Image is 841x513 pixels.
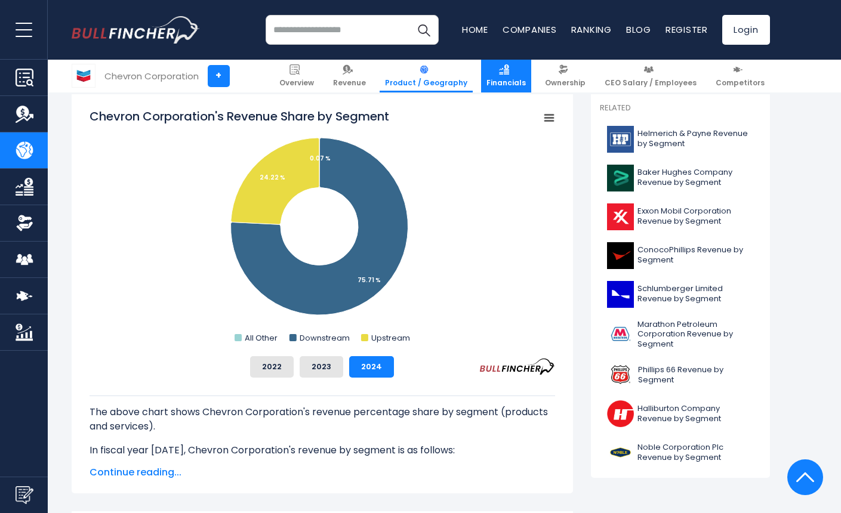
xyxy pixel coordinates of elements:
a: Marathon Petroleum Corporation Revenue by Segment [600,317,761,353]
span: Overview [279,78,314,88]
button: 2022 [250,356,294,378]
a: Financials [481,60,531,92]
img: XOM logo [607,203,634,230]
a: Home [462,23,488,36]
a: Go to homepage [72,16,200,44]
p: Related [600,103,761,113]
img: PSX logo [607,361,635,388]
img: MPC logo [607,321,634,348]
text: All Other [245,332,278,344]
span: Noble Corporation Plc Revenue by Segment [637,443,754,463]
tspan: 0.07 % [310,154,331,163]
a: Companies [503,23,557,36]
a: Ranking [571,23,612,36]
svg: Chevron Corporation's Revenue Share by Segment [90,108,555,347]
a: CEO Salary / Employees [599,60,702,92]
span: Marathon Petroleum Corporation Revenue by Segment [637,320,754,350]
a: Schlumberger Limited Revenue by Segment [600,278,761,311]
tspan: Chevron Corporation's Revenue Share by Segment [90,108,389,125]
span: ConocoPhillips Revenue by Segment [637,245,754,265]
div: Chevron Corporation [104,69,199,83]
img: Ownership [16,214,33,232]
a: Noble Corporation Plc Revenue by Segment [600,436,761,469]
span: Financials [486,78,526,88]
span: Phillips 66 Revenue by Segment [638,365,753,385]
img: HP logo [607,126,634,153]
img: HAL logo [607,400,634,427]
img: bullfincher logo [72,16,200,44]
span: Baker Hughes Company Revenue by Segment [637,168,754,188]
span: Halliburton Company Revenue by Segment [637,404,754,424]
a: ConocoPhillips Revenue by Segment [600,239,761,272]
button: Search [409,15,439,45]
a: Login [722,15,770,45]
button: 2024 [349,356,394,378]
img: NE logo [607,439,634,466]
span: Competitors [716,78,765,88]
a: Competitors [710,60,770,92]
span: Continue reading... [90,465,555,480]
a: Helmerich & Payne Revenue by Segment [600,123,761,156]
a: Exxon Mobil Corporation Revenue by Segment [600,200,761,233]
a: Product / Geography [380,60,473,92]
p: The above chart shows Chevron Corporation's revenue percentage share by segment (products and ser... [90,405,555,434]
img: COP logo [607,242,634,269]
span: Product / Geography [385,78,467,88]
img: SLB logo [607,281,634,308]
img: BKR logo [607,165,634,191]
tspan: 75.71 % [358,276,381,285]
a: Ownership [540,60,591,92]
text: Upstream [371,332,409,344]
span: Revenue [333,78,366,88]
span: Helmerich & Payne Revenue by Segment [637,129,754,149]
tspan: 24.22 % [260,173,285,182]
a: Halliburton Company Revenue by Segment [600,397,761,430]
a: + [208,65,230,87]
a: Revenue [328,60,371,92]
span: Schlumberger Limited Revenue by Segment [637,284,754,304]
span: CEO Salary / Employees [605,78,697,88]
img: CVX logo [72,64,95,87]
a: Baker Hughes Company Revenue by Segment [600,162,761,194]
p: In fiscal year [DATE], Chevron Corporation's revenue by segment is as follows: [90,443,555,458]
span: Ownership [545,78,586,88]
a: Phillips 66 Revenue by Segment [600,359,761,391]
a: Blog [626,23,651,36]
button: 2023 [300,356,343,378]
text: Downstream [299,332,349,344]
a: Overview [274,60,319,92]
span: Exxon Mobil Corporation Revenue by Segment [637,206,754,227]
a: Register [666,23,708,36]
